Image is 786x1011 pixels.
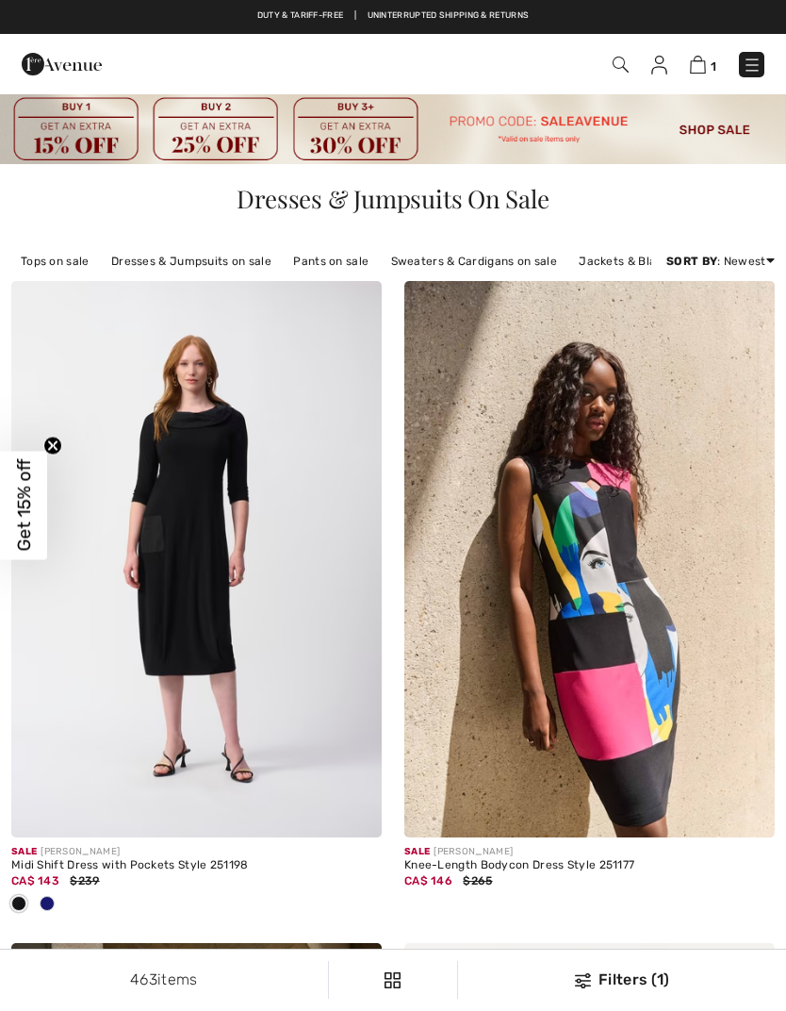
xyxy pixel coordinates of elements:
div: : Newest [666,253,775,270]
a: Jackets & Blazers on sale [569,249,732,273]
a: 1 [690,53,716,75]
img: Search [613,57,629,73]
a: 1ère Avenue [22,54,102,72]
span: Dresses & Jumpsuits On Sale [237,182,549,215]
span: CA$ 143 [11,874,59,887]
span: $265 [463,874,492,887]
a: Dresses & Jumpsuits on sale [102,249,281,273]
img: Shopping Bag [690,56,706,74]
span: 1 [711,59,716,74]
span: CA$ 146 [404,874,452,887]
span: 463 [130,970,157,988]
span: Sale [11,846,37,857]
div: [PERSON_NAME] [11,845,382,859]
img: My Info [651,56,667,75]
button: Close teaser [43,437,62,456]
img: Menu [743,56,761,75]
strong: Sort By [666,255,717,268]
img: Midi Shift Dress with Pockets Style 251198. Black [11,281,382,837]
a: Pants on sale [284,249,378,273]
div: Knee-Length Bodycon Dress Style 251177 [404,859,775,872]
a: Sweaters & Cardigans on sale [382,249,566,273]
a: Tops on sale [11,249,99,273]
div: Filters (1) [469,969,775,991]
span: Sale [404,846,430,857]
img: Filters [385,972,401,988]
div: Midnight Blue [33,889,61,920]
img: 1ère Avenue [22,45,102,83]
div: Midi Shift Dress with Pockets Style 251198 [11,859,382,872]
div: [PERSON_NAME] [404,845,775,859]
span: Get 15% off [13,459,35,552]
img: Knee-Length Bodycon Dress Style 251177. Vanilla/Multi [404,281,775,837]
span: $239 [70,874,99,887]
div: Black [5,889,33,920]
